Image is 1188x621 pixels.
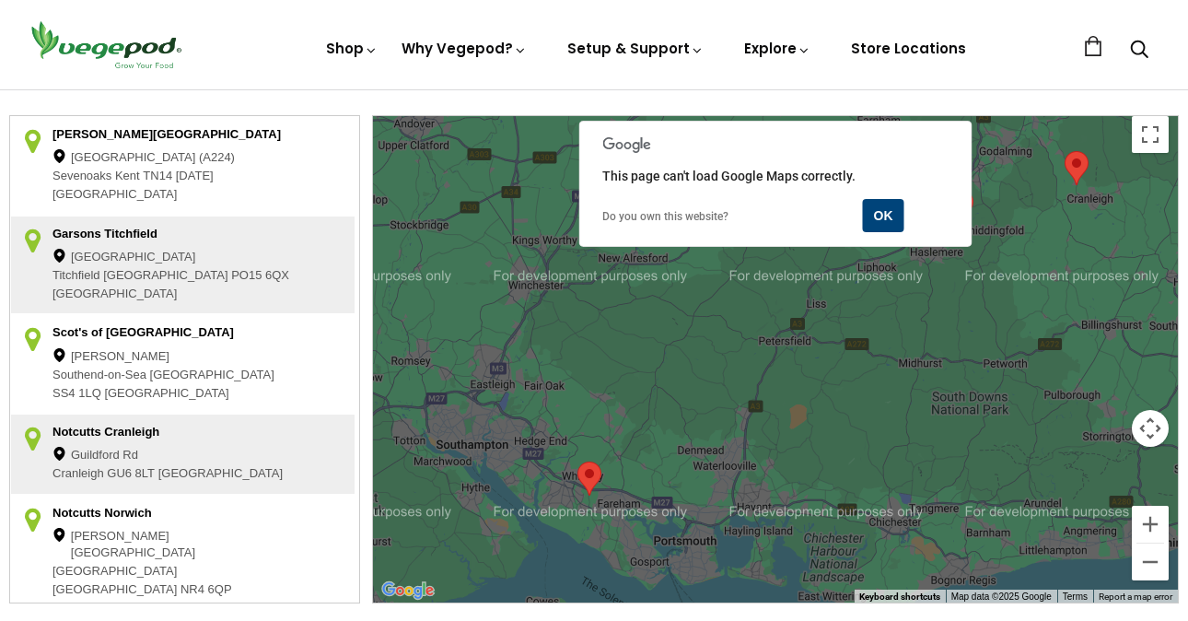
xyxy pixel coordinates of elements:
[52,601,177,619] span: [GEOGRAPHIC_DATA]
[52,367,146,385] span: Southend-on-Sea
[158,465,283,484] span: [GEOGRAPHIC_DATA]
[23,18,189,71] img: Vegepod
[52,465,104,484] span: Cranleigh
[602,169,856,183] span: This page can't load Google Maps correctly.
[951,592,1052,602] span: Map data ©2025 Google
[744,39,810,58] a: Explore
[602,210,728,223] a: Do you own this website?
[1063,592,1088,602] a: Terms (opens in new tab)
[52,447,291,465] div: Guildford Rd
[1132,116,1169,153] button: Toggle fullscreen view
[52,348,291,367] div: [PERSON_NAME]
[1132,506,1169,543] button: Zoom in
[326,39,378,58] a: Shop
[52,324,291,343] div: Scot's of [GEOGRAPHIC_DATA]
[52,581,177,600] span: [GEOGRAPHIC_DATA]
[52,528,291,563] div: [PERSON_NAME][GEOGRAPHIC_DATA]
[52,149,291,168] div: [GEOGRAPHIC_DATA] (A224)
[52,126,291,145] div: [PERSON_NAME][GEOGRAPHIC_DATA]
[402,39,527,58] a: Why Vegepod?
[52,249,291,267] div: [GEOGRAPHIC_DATA]
[1130,41,1148,61] a: Search
[378,579,438,603] a: Open this area in Google Maps (opens a new window)
[567,39,704,58] a: Setup & Support
[1099,592,1172,602] a: Report a map error
[851,39,966,58] a: Store Locations
[378,579,438,603] img: Google
[52,286,177,304] span: [GEOGRAPHIC_DATA]
[859,591,940,603] button: Keyboard shortcuts
[181,581,232,600] span: NR4 6QP
[107,465,155,484] span: GU6 8LT
[231,267,289,286] span: PO15 6QX
[52,563,177,581] span: [GEOGRAPHIC_DATA]
[143,168,213,186] span: TN14 [DATE]
[104,385,228,404] span: [GEOGRAPHIC_DATA]
[115,168,140,186] span: Kent
[52,267,100,286] span: Titchfield
[52,226,291,244] div: Garsons Titchfield
[52,168,111,186] span: Sevenoaks
[52,505,291,523] div: Notcutts Norwich
[52,385,101,404] span: SS4 1LQ
[150,367,274,385] span: [GEOGRAPHIC_DATA]
[52,424,291,442] div: Notcutts Cranleigh
[1132,544,1169,580] button: Zoom out
[103,267,227,286] span: [GEOGRAPHIC_DATA]
[1132,410,1169,447] button: Map camera controls
[863,199,904,232] button: OK
[52,186,177,205] span: [GEOGRAPHIC_DATA]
